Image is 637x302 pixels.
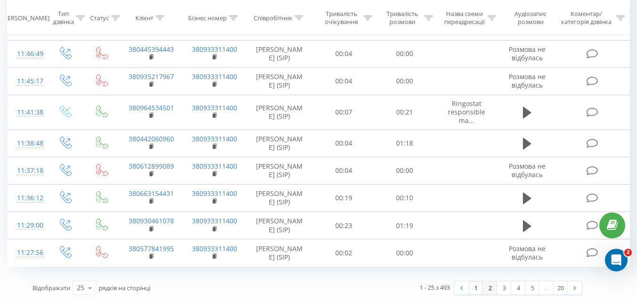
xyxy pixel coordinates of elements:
div: … [539,281,554,294]
a: 380933311400 [192,162,237,171]
div: Співробітник [254,14,292,22]
div: 11:38:48 [17,134,37,153]
a: 380933311400 [192,134,237,143]
a: 5 [525,281,539,294]
div: Клієнт [135,14,153,22]
td: [PERSON_NAME] (SIP) [246,212,314,239]
div: Тип дзвінка [53,10,74,26]
a: 380445394443 [129,45,174,54]
span: Розмова не відбулась [509,244,546,261]
td: 00:02 [314,239,374,267]
a: 4 [511,281,525,294]
a: 1 [469,281,483,294]
a: 380930461078 [129,216,174,225]
td: [PERSON_NAME] (SIP) [246,67,314,95]
a: 380442060960 [129,134,174,143]
div: Назва схеми переадресації [444,10,485,26]
td: 00:00 [374,239,435,267]
div: 11:41:38 [17,103,37,122]
span: 2 [624,249,632,256]
div: Коментар/категорія дзвінка [559,10,614,26]
td: [PERSON_NAME] (SIP) [246,130,314,157]
span: Розмова не відбулась [509,162,546,179]
a: 3 [497,281,511,294]
a: 380933311400 [192,244,237,253]
div: Аудіозапис розмови [507,10,554,26]
td: [PERSON_NAME] (SIP) [246,95,314,130]
a: 20 [554,281,568,294]
a: 380933311400 [192,72,237,81]
td: 01:19 [374,212,435,239]
div: Тривалість розмови [383,10,422,26]
div: Бізнес номер [188,14,227,22]
td: 00:00 [374,157,435,184]
div: 1 - 25 з 493 [420,283,450,292]
div: 11:45:17 [17,72,37,90]
span: Розмова не відбулась [509,72,546,90]
a: 380577841995 [129,244,174,253]
td: 00:04 [314,157,374,184]
a: 2 [483,281,497,294]
a: 380612899089 [129,162,174,171]
div: Статус [90,14,109,22]
span: рядків на сторінці [99,284,150,292]
td: [PERSON_NAME] (SIP) [246,184,314,212]
td: 00:19 [314,184,374,212]
td: 00:23 [314,212,374,239]
td: 00:00 [374,67,435,95]
div: 11:27:56 [17,244,37,262]
td: [PERSON_NAME] (SIP) [246,40,314,67]
a: 380933311400 [192,45,237,54]
span: Розмова не відбулась [509,45,546,62]
div: 11:29:00 [17,216,37,235]
a: 380935217967 [129,72,174,81]
td: 00:04 [314,130,374,157]
td: [PERSON_NAME] (SIP) [246,239,314,267]
td: 00:21 [374,95,435,130]
div: 11:36:12 [17,189,37,207]
td: 00:10 [374,184,435,212]
a: 380933311400 [192,216,237,225]
span: Ringostat responsible ma... [448,99,485,125]
td: 00:00 [374,40,435,67]
a: 380964534501 [129,103,174,112]
a: 380933311400 [192,189,237,198]
span: Відображати [33,284,70,292]
td: 00:04 [314,67,374,95]
div: Тривалість очікування [322,10,361,26]
td: 01:18 [374,130,435,157]
iframe: Intercom live chat [605,249,628,271]
td: 00:07 [314,95,374,130]
td: 00:04 [314,40,374,67]
a: 380663154431 [129,189,174,198]
div: 25 [77,283,84,293]
div: 11:46:49 [17,45,37,63]
a: 380933311400 [192,103,237,112]
div: [PERSON_NAME] [2,14,50,22]
td: [PERSON_NAME] (SIP) [246,157,314,184]
div: 11:37:18 [17,162,37,180]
